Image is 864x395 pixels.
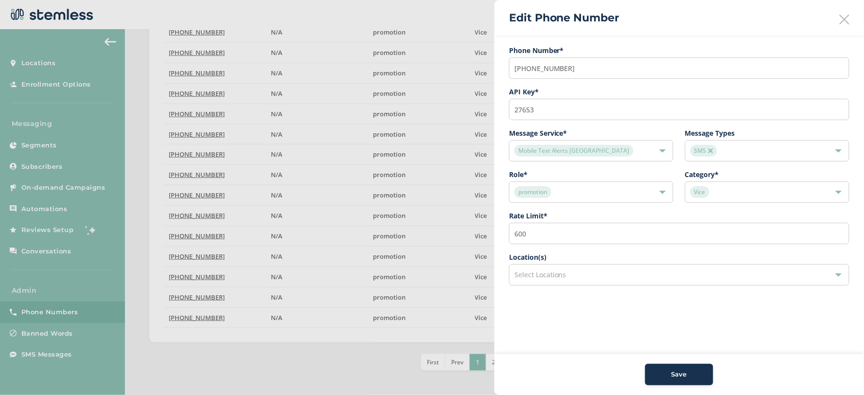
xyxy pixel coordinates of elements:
[645,364,713,385] button: Save
[514,186,551,198] span: promotion
[509,128,673,138] label: Message Service
[708,148,713,153] img: icon-close-accent-8a337256.svg
[514,145,634,157] span: Mobile Text Alerts [GEOGRAPHIC_DATA]
[509,87,849,97] label: API Key
[509,57,849,79] input: (XXX) XXX-XXXX
[815,348,864,395] iframe: Chat Widget
[685,169,849,180] label: Category
[509,10,619,26] h2: Edit Phone Number
[685,128,849,138] label: Message Types
[509,252,849,262] label: Location(s)
[509,45,849,55] label: Phone Number*
[509,169,673,180] label: Role
[671,370,687,379] span: Save
[509,223,849,244] input: Enter Rate Limit
[509,211,849,221] label: Rate Limit
[690,186,709,198] span: Vice
[509,99,849,120] input: Enter API Key
[514,270,566,279] span: Select Locations
[690,145,717,157] span: SMS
